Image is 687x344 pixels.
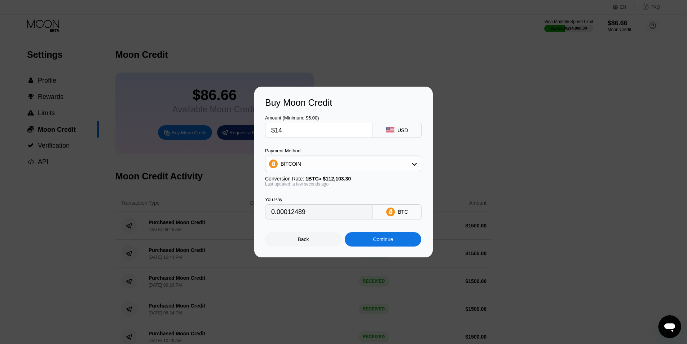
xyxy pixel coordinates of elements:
[398,209,408,215] div: BTC
[305,176,351,182] span: 1 BTC ≈ $112,103.30
[265,182,421,187] div: Last updated: a few seconds ago
[265,97,422,108] div: Buy Moon Credit
[271,123,367,138] input: $0.00
[298,236,309,242] div: Back
[265,232,342,247] div: Back
[281,161,301,167] div: BITCOIN
[265,176,421,182] div: Conversion Rate:
[265,148,421,153] div: Payment Method
[265,157,421,171] div: BITCOIN
[373,236,393,242] div: Continue
[345,232,421,247] div: Continue
[658,315,681,338] iframe: Кнопка запуска окна обмена сообщениями
[397,127,408,133] div: USD
[265,197,373,202] div: You Pay
[265,115,373,121] div: Amount (Minimum: $5.00)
